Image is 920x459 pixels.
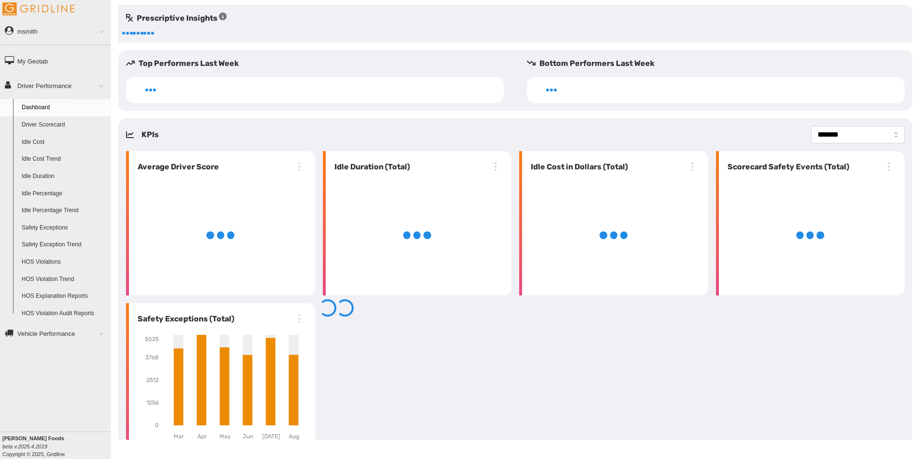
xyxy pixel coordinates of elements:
[17,288,111,305] a: HOS Explanation Reports
[527,161,628,173] h6: Idle Cost in Dollars (Total)
[17,219,111,237] a: Safety Exceptions
[219,433,231,440] tspan: May
[17,99,111,116] a: Dashboard
[17,168,111,185] a: Idle Duration
[17,202,111,219] a: Idle Percentage Trend
[146,377,159,384] tspan: 2512
[17,116,111,134] a: Driver Scorecard
[17,236,111,254] a: Safety Exception Trend
[17,271,111,288] a: HOS Violation Trend
[243,433,253,440] tspan: Jun
[17,134,111,151] a: Idle Cost
[126,58,511,69] h5: Top Performers Last Week
[17,151,111,168] a: Idle Cost Trend
[174,433,184,440] tspan: Mar
[134,161,219,173] h6: Average Driver Score
[2,2,75,15] img: Gridline
[289,433,299,440] tspan: Aug
[155,422,159,429] tspan: 0
[17,254,111,271] a: HOS Violations
[141,129,159,140] h5: KPIs
[724,161,849,173] h6: Scorecard Safety Events (Total)
[2,444,47,449] i: beta v.2025.4.2019
[331,161,410,173] h6: Idle Duration (Total)
[262,433,280,440] tspan: [DATE]
[126,13,227,24] h5: Prescriptive Insights
[527,58,912,69] h5: Bottom Performers Last Week
[2,435,64,441] b: [PERSON_NAME] Foods
[145,355,159,361] tspan: 3768
[17,185,111,203] a: Idle Percentage
[2,434,111,458] div: Copyright © 2025, Gridline
[197,433,207,440] tspan: Apr
[145,336,159,343] tspan: 5025
[17,305,111,322] a: HOS Violation Audit Reports
[146,400,159,407] tspan: 1256
[134,313,234,325] h6: Safety Exceptions (Total)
